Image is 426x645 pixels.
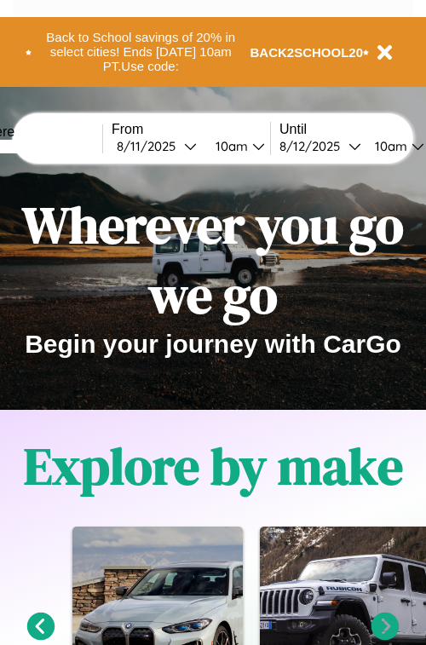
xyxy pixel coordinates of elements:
div: 10am [366,138,412,154]
label: From [112,122,270,137]
div: 10am [207,138,252,154]
button: 8/11/2025 [112,137,202,155]
div: 8 / 12 / 2025 [279,138,348,154]
b: BACK2SCHOOL20 [250,45,364,60]
button: Back to School savings of 20% in select cities! Ends [DATE] 10am PT.Use code: [32,26,250,78]
button: 10am [202,137,270,155]
div: 8 / 11 / 2025 [117,138,184,154]
h1: Explore by make [24,431,403,501]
